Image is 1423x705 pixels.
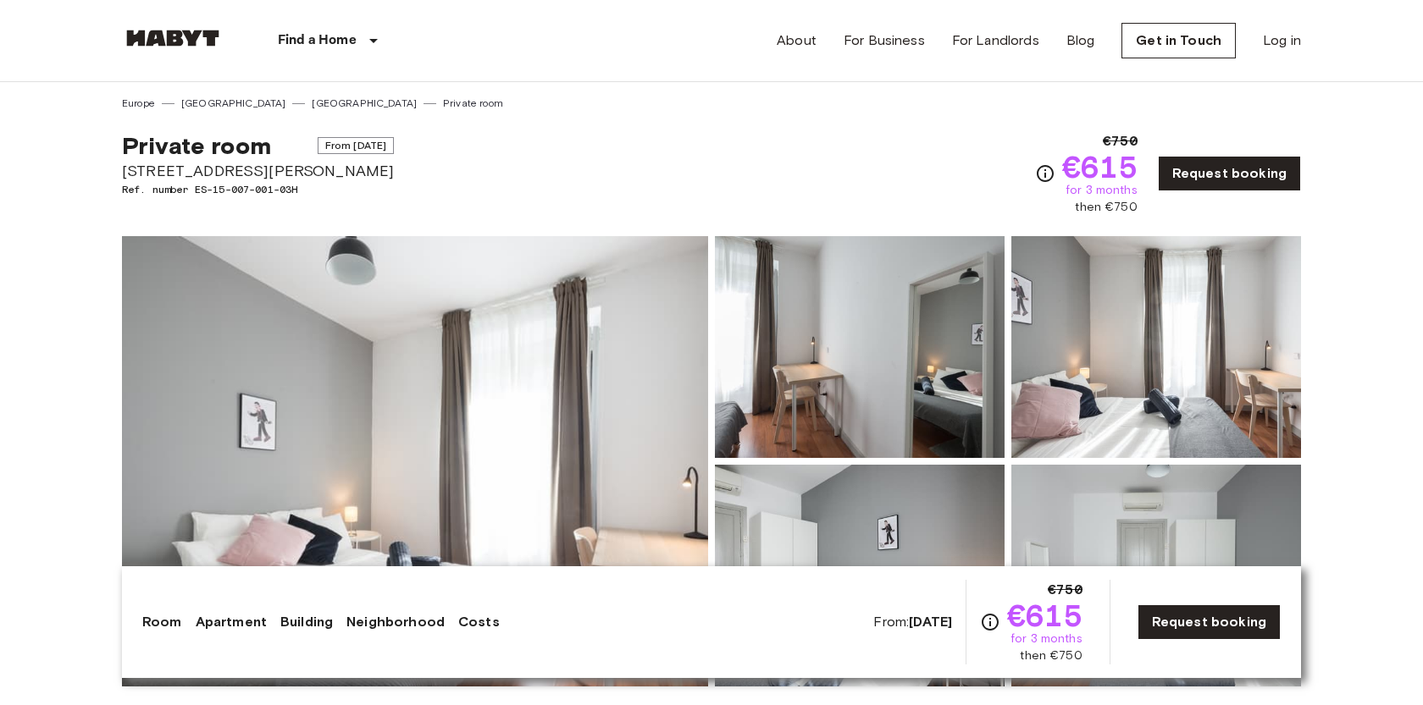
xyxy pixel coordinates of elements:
a: Get in Touch [1121,23,1236,58]
a: Costs [458,612,500,632]
a: Private room [443,96,503,111]
img: Habyt [122,30,224,47]
img: Picture of unit ES-15-007-001-03H [1011,465,1301,686]
a: Request booking [1138,604,1281,640]
span: [STREET_ADDRESS][PERSON_NAME] [122,160,394,182]
span: Private room [122,131,271,160]
span: Ref. number ES-15-007-001-03H [122,182,394,197]
a: About [777,30,817,51]
a: [GEOGRAPHIC_DATA] [312,96,417,111]
a: Europe [122,96,155,111]
span: for 3 months [1010,631,1082,647]
span: €750 [1048,580,1082,600]
span: €750 [1103,131,1138,151]
a: Log in [1263,30,1301,51]
span: From [DATE] [318,137,395,154]
span: €615 [1007,600,1082,631]
a: Neighborhood [346,612,445,632]
a: For Landlords [952,30,1039,51]
a: Request booking [1158,156,1301,191]
span: €615 [1062,151,1138,182]
p: Find a Home [278,30,357,51]
span: From: [873,613,952,631]
a: [GEOGRAPHIC_DATA] [181,96,286,111]
a: Blog [1066,30,1095,51]
svg: Check cost overview for full price breakdown. Please note that discounts apply to new joiners onl... [980,612,1000,632]
span: then €750 [1075,199,1137,216]
a: Building [280,612,333,632]
a: For Business [844,30,925,51]
span: then €750 [1020,647,1082,664]
img: Picture of unit ES-15-007-001-03H [1011,236,1301,458]
img: Marketing picture of unit ES-15-007-001-03H [122,236,708,686]
a: Room [142,612,182,632]
img: Picture of unit ES-15-007-001-03H [715,465,1005,686]
svg: Check cost overview for full price breakdown. Please note that discounts apply to new joiners onl... [1035,163,1055,184]
span: for 3 months [1066,182,1138,199]
img: Picture of unit ES-15-007-001-03H [715,236,1005,458]
a: Apartment [196,612,267,632]
b: [DATE] [909,614,952,630]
